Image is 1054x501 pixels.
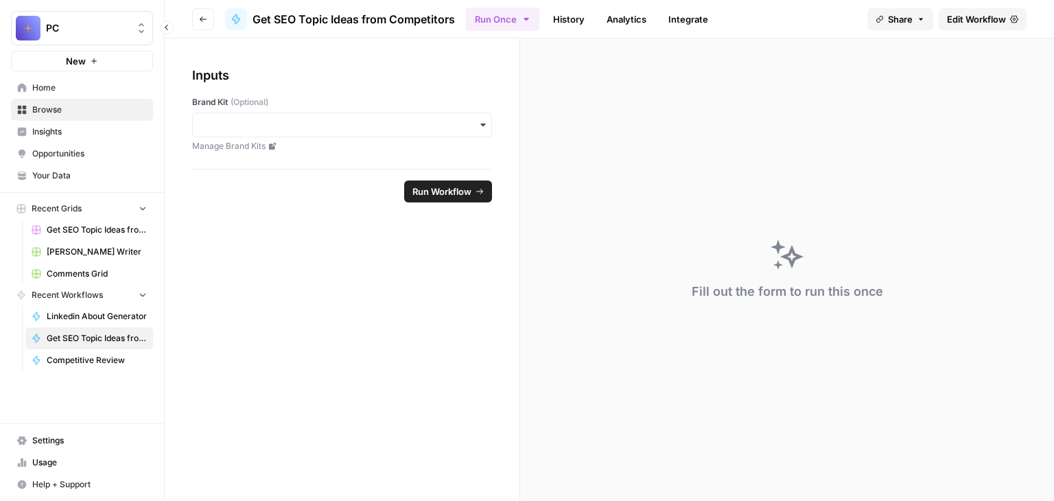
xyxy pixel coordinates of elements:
span: Competitive Review [47,354,147,366]
a: Manage Brand Kits [192,140,492,152]
button: Run Once [466,8,539,31]
button: Share [867,8,933,30]
a: Competitive Review [25,349,153,371]
a: Home [11,77,153,99]
span: [PERSON_NAME] Writer [47,246,147,258]
span: Recent Workflows [32,289,103,301]
a: Get SEO Topic Ideas from Competitors [225,8,455,30]
span: PC [46,21,129,35]
span: Get SEO Topic Ideas from Competitors [47,224,147,236]
a: History [545,8,593,30]
button: Help + Support [11,474,153,496]
span: Recent Grids [32,202,82,215]
a: Your Data [11,165,153,187]
span: Share [888,12,913,26]
a: Integrate [660,8,716,30]
a: Get SEO Topic Ideas from Competitors [25,219,153,241]
span: Edit Workflow [947,12,1006,26]
span: Run Workflow [412,185,471,198]
span: (Optional) [231,96,268,108]
span: Opportunities [32,148,147,160]
button: New [11,51,153,71]
div: Fill out the form to run this once [692,282,883,301]
span: Get SEO Topic Ideas from Competitors [47,332,147,345]
a: Usage [11,452,153,474]
a: Browse [11,99,153,121]
span: Comments Grid [47,268,147,280]
a: Get SEO Topic Ideas from Competitors [25,327,153,349]
button: Workspace: PC [11,11,153,45]
a: Linkedin About Generator [25,305,153,327]
span: Usage [32,456,147,469]
span: Browse [32,104,147,116]
span: New [66,54,86,68]
span: Settings [32,434,147,447]
span: Insights [32,126,147,138]
button: Recent Workflows [11,285,153,305]
a: Opportunities [11,143,153,165]
span: Get SEO Topic Ideas from Competitors [253,11,455,27]
a: Settings [11,430,153,452]
a: Comments Grid [25,263,153,285]
div: Inputs [192,66,492,85]
span: Help + Support [32,478,147,491]
img: PC Logo [16,16,40,40]
span: Linkedin About Generator [47,310,147,323]
a: Insights [11,121,153,143]
button: Recent Grids [11,198,153,219]
a: Analytics [598,8,655,30]
a: Edit Workflow [939,8,1027,30]
a: [PERSON_NAME] Writer [25,241,153,263]
button: Run Workflow [404,180,492,202]
span: Your Data [32,170,147,182]
span: Home [32,82,147,94]
label: Brand Kit [192,96,492,108]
